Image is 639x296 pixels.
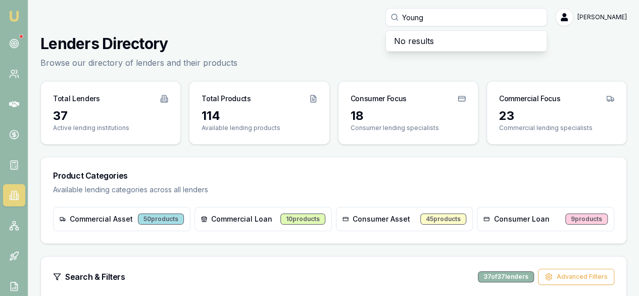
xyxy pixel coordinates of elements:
[494,214,549,224] span: Consumer Loan
[565,214,608,225] div: 9 products
[351,124,466,132] p: Consumer lending specialists
[202,124,317,132] p: Available lending products
[280,214,325,225] div: 10 products
[53,108,168,124] div: 37
[65,271,125,283] h3: Search & Filters
[53,94,100,104] h3: Total Lenders
[499,124,614,132] p: Commercial lending specialists
[420,214,466,225] div: 45 products
[499,108,614,124] div: 23
[385,8,547,26] input: Search deals
[40,57,237,69] p: Browse our directory of lenders and their products
[211,214,272,224] span: Commercial Loan
[351,94,407,104] h3: Consumer Focus
[53,185,614,195] p: Available lending categories across all lenders
[138,214,184,225] div: 50 products
[351,108,466,124] div: 18
[53,124,168,132] p: Active lending institutions
[577,13,627,21] span: [PERSON_NAME]
[70,214,133,224] span: Commercial Asset
[394,35,538,47] p: No results
[40,34,237,53] h1: Lenders Directory
[8,10,20,22] img: emu-icon-u.png
[478,271,534,282] div: 37 of 37 lenders
[202,108,317,124] div: 114
[53,170,614,182] h3: Product Categories
[202,94,251,104] h3: Total Products
[353,214,410,224] span: Consumer Asset
[538,269,614,285] button: Advanced Filters
[499,94,560,104] h3: Commercial Focus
